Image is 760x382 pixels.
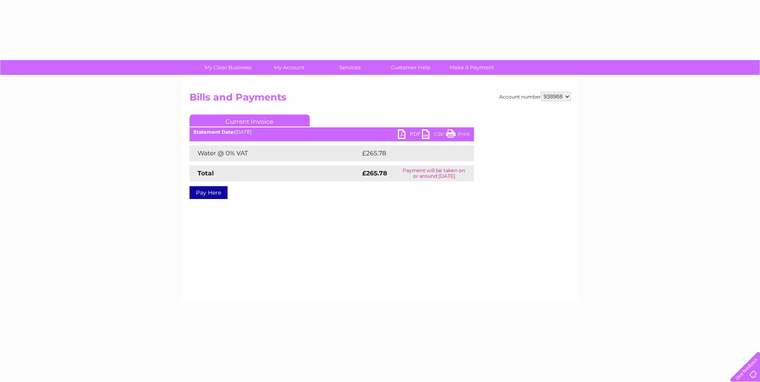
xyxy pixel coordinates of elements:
[189,115,310,127] a: Current Invoice
[499,92,571,101] div: Account number
[446,129,470,141] a: Print
[189,92,571,107] h2: Bills and Payments
[317,60,383,75] a: Services
[189,145,360,161] td: Water @ 0% VAT
[360,145,460,161] td: £265.78
[378,60,444,75] a: Customer Help
[194,129,235,135] b: Statement Date:
[362,169,387,177] strong: £265.78
[422,129,446,141] a: CSV
[195,60,261,75] a: My Clear Business
[198,169,214,177] strong: Total
[398,129,422,141] a: PDF
[256,60,322,75] a: My Account
[394,165,474,181] td: Payment will be taken on or around [DATE]
[189,129,474,135] div: [DATE]
[189,186,228,199] a: Pay Here
[439,60,505,75] a: Make A Payment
